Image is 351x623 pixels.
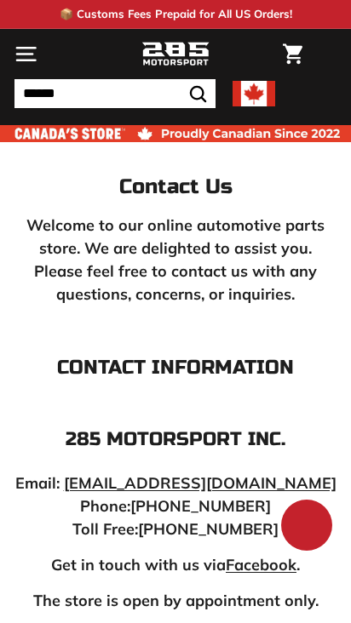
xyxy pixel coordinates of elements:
[296,555,300,574] strong: .
[33,591,319,610] strong: The store is open by appointment only.
[14,79,216,108] input: Search
[15,473,60,493] strong: Email:
[141,40,210,69] img: Logo_285_Motorsport_areodynamics_components
[14,176,337,198] h2: Contact Us
[276,500,337,555] inbox-online-store-chat: Shopify online store chat
[274,30,311,78] a: Cart
[80,496,130,516] strong: Phone:
[64,473,337,493] a: [EMAIL_ADDRESS][DOMAIN_NAME]
[60,6,292,23] p: 📦 Customs Fees Prepaid for All US Orders!
[14,214,337,306] p: Welcome to our online automotive parts store. We are delighted to assist you. Please feel free to...
[14,357,337,378] h3: Contact Information
[226,555,296,574] a: Facebook
[14,429,337,449] h4: 285 Motorsport inc.
[14,472,337,540] p: [PHONE_NUMBER] [PHONE_NUMBER]
[72,519,138,539] strong: Toll Free:
[51,555,226,574] strong: Get in touch with us via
